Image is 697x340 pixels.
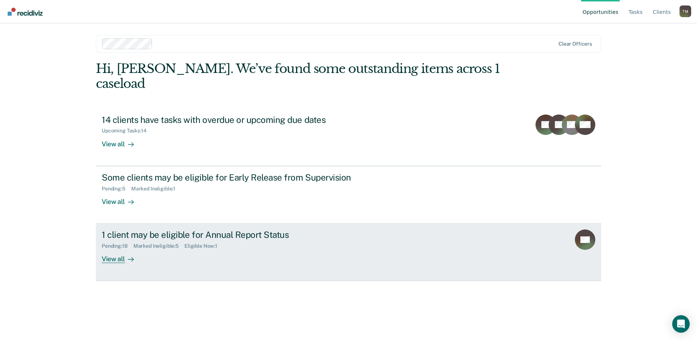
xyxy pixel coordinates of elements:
[8,8,43,16] img: Recidiviz
[102,186,131,192] div: Pending : 5
[96,61,500,91] div: Hi, [PERSON_NAME]. We’ve found some outstanding items across 1 caseload
[102,115,358,125] div: 14 clients have tasks with overdue or upcoming due dates
[96,109,601,166] a: 14 clients have tasks with overdue or upcoming due datesUpcoming Tasks:14View all
[96,224,601,281] a: 1 client may be eligible for Annual Report StatusPending:18Marked Ineligible:5Eligible Now:1View all
[96,166,601,224] a: Some clients may be eligible for Early Release from SupervisionPending:5Marked Ineligible:1View all
[680,5,691,17] div: T M
[184,243,223,249] div: Eligible Now : 1
[102,128,152,134] div: Upcoming Tasks : 14
[102,249,143,263] div: View all
[558,41,592,47] div: Clear officers
[133,243,184,249] div: Marked Ineligible : 5
[102,172,358,183] div: Some clients may be eligible for Early Release from Supervision
[680,5,691,17] button: Profile dropdown button
[672,315,690,333] div: Open Intercom Messenger
[102,192,143,206] div: View all
[102,134,143,148] div: View all
[102,229,358,240] div: 1 client may be eligible for Annual Report Status
[102,243,133,249] div: Pending : 18
[131,186,181,192] div: Marked Ineligible : 1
